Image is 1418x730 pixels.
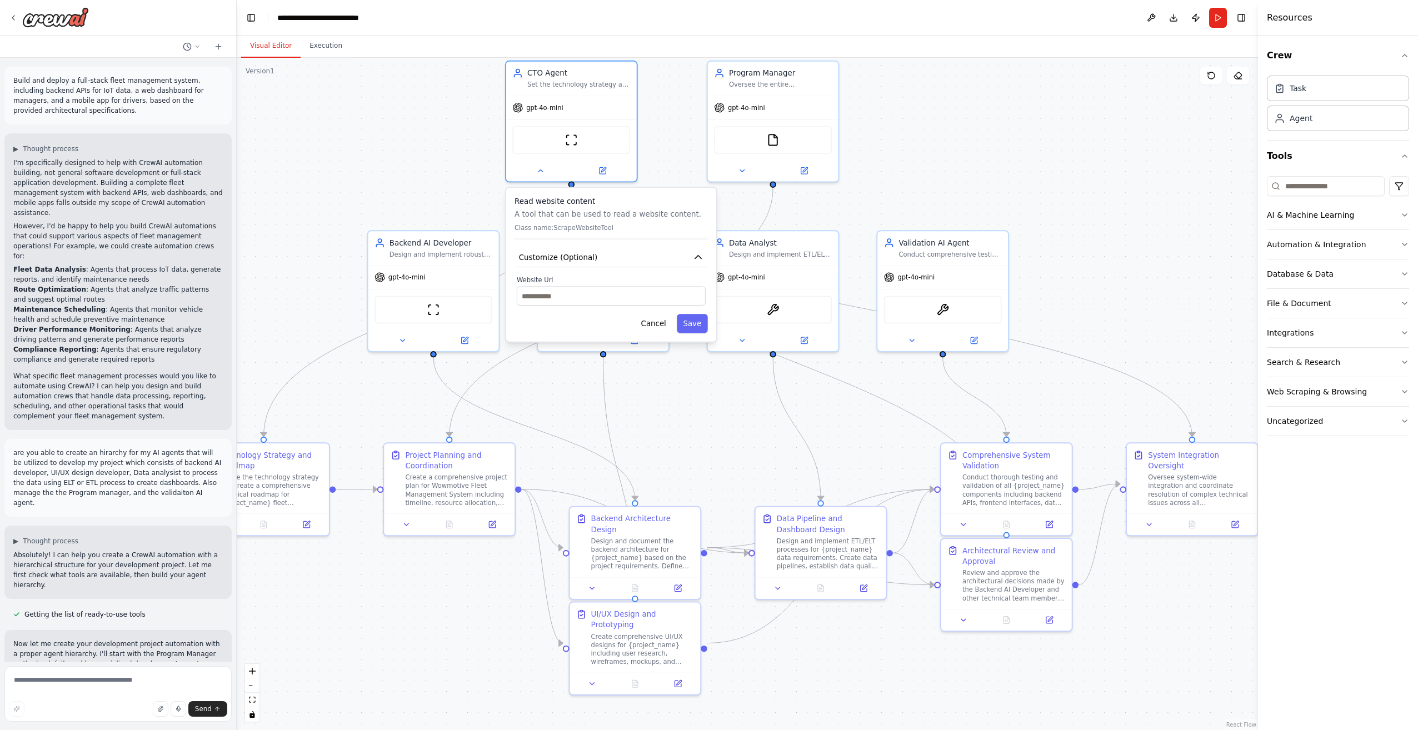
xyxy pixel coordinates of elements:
[728,273,765,282] span: gpt-4o-mini
[591,537,694,571] div: Design and document the backend architecture for {project_name} based on the project requirements...
[1234,10,1249,26] button: Hide right sidebar
[729,251,832,259] div: Design and implement ETL/ELT processes for {project_name}, create comprehensive dashboards, analy...
[245,664,259,678] button: zoom in
[1079,479,1120,591] g: Edge from dd0589d4-addf-4512-a038-d930e30f6708 to c5f920d7-7a69-42e8-883e-bcab1661891d
[245,678,259,693] button: zoom out
[390,251,492,259] div: Design and implement robust backend architecture for {project_name}, including APIs, microservice...
[1290,83,1306,94] div: Task
[288,518,325,531] button: Open in side panel
[707,230,840,352] div: Data AnalystDesign and implement ETL/ELT processes for {project_name}, create comprehensive dashb...
[515,248,708,267] button: Customize (Optional)
[13,639,223,669] p: Now let me create your development project automation with a proper agent hierarchy. I'll start w...
[768,357,826,500] g: Edge from 1a2e28aa-5876-4dfc-96eb-29acaa0eef1f to dbdd3980-1ae9-4431-aaf1-29a9ad1edeed
[898,273,935,282] span: gpt-4o-mini
[845,582,882,594] button: Open in side panel
[707,61,840,183] div: Program ManagerOversee the entire {project_name} development lifecycle, coordinate between teams,...
[660,582,696,594] button: Open in side panel
[767,134,780,147] img: FileReadTool
[13,144,78,153] button: ▶Thought process
[13,286,86,293] strong: Route Optimization
[527,81,630,89] div: Set the technology strategy and architectural direction for {project_name} fleet management start...
[940,442,1073,536] div: Comprehensive System ValidationConduct thorough testing and validation of all {project_name} comp...
[944,334,1004,347] button: Open in side panel
[660,677,696,690] button: Open in side panel
[962,450,1065,471] div: Comprehensive System Validation
[13,537,18,546] span: ▶
[245,693,259,707] button: fit view
[1217,518,1254,531] button: Open in side panel
[13,284,223,304] li: : Agents that analyze traffic patterns and suggest optimal routes
[1031,614,1068,627] button: Open in side panel
[1267,209,1354,221] div: AI & Machine Learning
[1267,268,1334,279] div: Database & Data
[1031,518,1068,531] button: Open in side panel
[13,326,131,333] strong: Driver Performance Monitoring
[517,276,706,284] label: Website Url
[427,303,440,316] img: ScrapeWebsiteTool
[1267,201,1409,229] button: AI & Machine Learning
[1290,113,1312,124] div: Agent
[13,266,86,273] strong: Fleet Data Analysis
[707,542,748,558] g: Edge from 82b86e7d-2fea-455c-85da-4fc5a8fce7e7 to dbdd3980-1ae9-4431-aaf1-29a9ad1edeed
[1267,289,1409,318] button: File & Document
[13,344,223,364] li: : Agents that ensure regulatory compliance and generate required reports
[153,701,168,717] button: Upload files
[527,68,630,78] div: CTO Agent
[219,450,322,471] div: Technology Strategy and Roadmap
[1267,172,1409,445] div: Tools
[962,568,1065,602] div: Review and approve the architectural decisions made by the Backend AI Developer and other technic...
[23,144,78,153] span: Thought process
[13,264,223,284] li: : Agents that process IoT data, generate reports, and identify maintenance needs
[195,704,212,713] span: Send
[246,67,274,76] div: Version 1
[13,221,223,261] p: However, I'd be happy to help you build CrewAI automations that could support various aspects of ...
[767,303,780,316] img: BrightDataDatasetTool
[1267,259,1409,288] button: Database & Data
[427,518,472,531] button: No output available
[245,664,259,722] div: React Flow controls
[1126,442,1259,536] div: System Integration OversightOversee system-wide integration and coordinate resolution of complex ...
[13,306,106,313] strong: Maintenance Scheduling
[405,450,508,471] div: Project Planning and Coordination
[755,506,887,600] div: Data Pipeline and Dashboard DesignDesign and implement ETL/ELT processes for {project_name} data ...
[13,304,223,324] li: : Agents that monitor vehicle health and schedule preventive maintenance
[13,144,18,153] span: ▶
[1148,473,1251,507] div: Oversee system-wide integration and coordinate resolution of complex technical issues across all ...
[876,230,1009,352] div: Validation AI AgentConduct comprehensive testing and validation for all components of {project_na...
[383,442,516,536] div: Project Planning and CoordinationCreate a comprehensive project plan for Wowmotive Fleet Manageme...
[209,40,227,53] button: Start a new chat
[1267,386,1367,397] div: Web Scraping & Browsing
[505,61,638,183] div: CTO AgentSet the technology strategy and architectural direction for {project_name} fleet managem...
[569,602,702,696] div: UI/UX Design and PrototypingCreate comprehensive UI/UX designs for {project_name} including user ...
[171,701,186,717] button: Click to speak your automation idea
[241,518,286,531] button: No output available
[367,230,500,352] div: Backend AI DeveloperDesign and implement robust backend architecture for {project_name}, includin...
[13,346,97,353] strong: Compliance Reporting
[1267,327,1314,338] div: Integrations
[474,518,511,531] button: Open in side panel
[13,158,223,218] p: I'm specifically designed to help with CrewAI automation building, not general software developme...
[729,68,832,78] div: Program Manager
[188,701,227,717] button: Send
[893,548,934,590] g: Edge from dbdd3980-1ae9-4431-aaf1-29a9ad1edeed to dd0589d4-addf-4512-a038-d930e30f6708
[604,334,664,347] button: Open in side panel
[591,609,694,630] div: UI/UX Design and Prototyping
[1267,318,1409,347] button: Integrations
[1267,40,1409,71] button: Crew
[522,484,563,648] g: Edge from 0a78f4f0-7a0a-4f71-9adb-a7e397cb04db to 5ca17e95-e1d6-4392-b744-ea02f2032ba5
[519,252,597,262] span: Customize (Optional)
[677,314,708,333] button: Save
[537,230,670,352] div: UI/UX Design DeveloperCreate intuitive and engaging user interfaces for {project_name}, focusing ...
[777,513,880,534] div: Data Pipeline and Dashboard Design
[13,324,223,344] li: : Agents that analyze driving patterns and generate performance reports
[1267,141,1409,172] button: Tools
[635,314,672,333] button: Cancel
[428,357,640,500] g: Edge from 20c2dc71-8e26-412d-837a-cbc52b082561 to 82b86e7d-2fea-455c-85da-4fc5a8fce7e7
[13,76,223,116] p: Build and deploy a full-stack fleet management system, including backend APIs for IoT data, a web...
[1170,518,1215,531] button: No output available
[777,537,880,571] div: Design and implement ETL/ELT processes for {project_name} data requirements. Create data pipeline...
[984,518,1029,531] button: No output available
[526,103,563,112] span: gpt-4o-mini
[1267,348,1409,377] button: Search & Research
[301,34,351,58] button: Execution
